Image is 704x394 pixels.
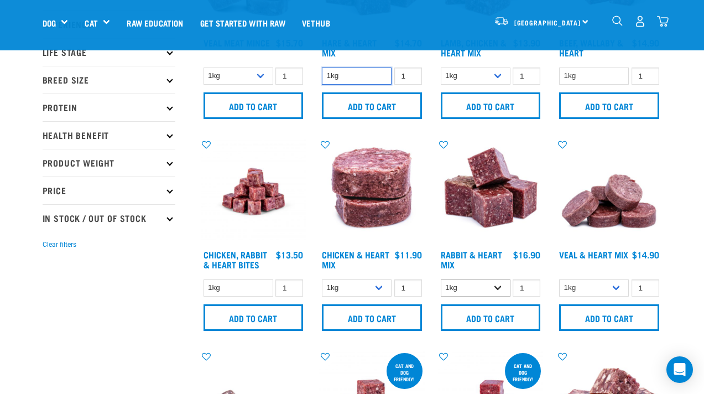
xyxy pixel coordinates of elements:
[275,279,303,297] input: 1
[559,304,659,331] input: Add to cart
[43,121,175,149] p: Health Benefit
[43,38,175,66] p: Life Stage
[192,1,294,45] a: Get started with Raw
[319,139,425,245] img: Chicken and Heart Medallions
[632,279,659,297] input: 1
[666,356,693,383] div: Open Intercom Messenger
[204,304,304,331] input: Add to cart
[43,204,175,232] p: In Stock / Out Of Stock
[201,139,306,245] img: Chicken Rabbit Heart 1609
[322,92,422,119] input: Add to cart
[85,17,97,29] a: Cat
[632,68,659,85] input: 1
[514,20,581,24] span: [GEOGRAPHIC_DATA]
[43,177,175,204] p: Price
[438,139,544,245] img: 1087 Rabbit Heart Cubes 01
[394,68,422,85] input: 1
[632,250,659,260] div: $14.90
[441,92,541,119] input: Add to cart
[322,304,422,331] input: Add to cart
[505,357,541,387] div: Cat and dog friendly!
[43,149,175,177] p: Product Weight
[43,66,175,94] p: Breed Size
[657,15,669,27] img: home-icon@2x.png
[559,92,659,119] input: Add to cart
[559,252,628,257] a: Veal & Heart Mix
[204,92,304,119] input: Add to cart
[395,250,422,260] div: $11.90
[441,252,502,267] a: Rabbit & Heart Mix
[294,1,338,45] a: Vethub
[612,15,623,26] img: home-icon-1@2x.png
[556,139,662,245] img: 1152 Veal Heart Medallions 01
[387,357,423,387] div: cat and dog friendly!
[322,252,389,267] a: Chicken & Heart Mix
[275,68,303,85] input: 1
[634,15,646,27] img: user.png
[394,279,422,297] input: 1
[513,279,540,297] input: 1
[276,250,303,260] div: $13.50
[441,304,541,331] input: Add to cart
[513,68,540,85] input: 1
[513,250,540,260] div: $16.90
[494,16,509,26] img: van-moving.png
[43,240,76,250] button: Clear filters
[43,94,175,121] p: Protein
[204,252,267,267] a: Chicken, Rabbit & Heart Bites
[118,1,191,45] a: Raw Education
[43,17,56,29] a: Dog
